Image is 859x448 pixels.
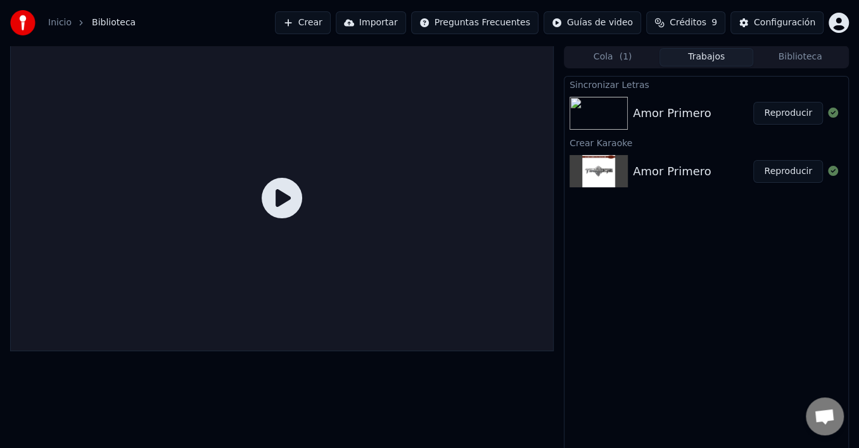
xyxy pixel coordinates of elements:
button: Reproducir [753,160,823,183]
a: Chat abierto [806,397,844,435]
nav: breadcrumb [48,16,136,29]
button: Configuración [730,11,824,34]
span: 9 [711,16,717,29]
div: Sincronizar Letras [564,77,848,92]
button: Biblioteca [753,48,847,66]
button: Reproducir [753,102,823,125]
div: Configuración [754,16,815,29]
button: Créditos9 [646,11,725,34]
span: Créditos [670,16,706,29]
a: Inicio [48,16,72,29]
img: youka [10,10,35,35]
button: Trabajos [659,48,753,66]
div: Amor Primero [633,163,711,180]
span: Biblioteca [92,16,136,29]
button: Cola [566,48,659,66]
div: Crear Karaoke [564,135,848,150]
button: Guías de video [544,11,641,34]
button: Crear [275,11,331,34]
div: Amor Primero [633,104,711,122]
button: Importar [336,11,406,34]
button: Preguntas Frecuentes [411,11,538,34]
span: ( 1 ) [619,51,632,63]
